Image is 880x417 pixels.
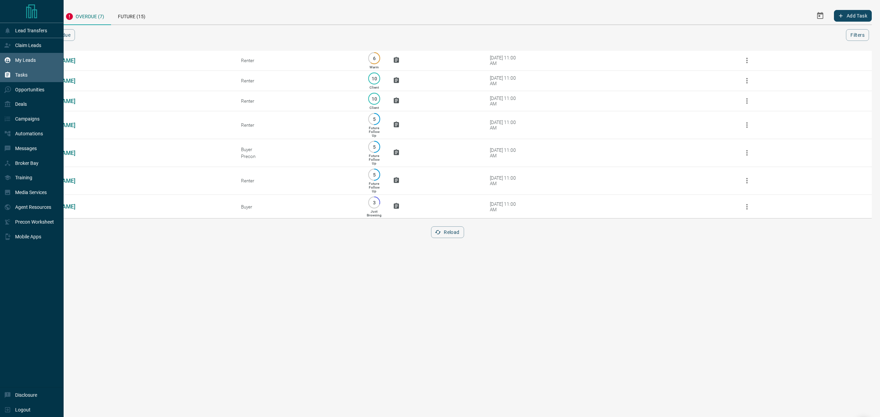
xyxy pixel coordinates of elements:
div: [DATE] 11:00 AM [490,55,519,66]
div: [DATE] 11:00 AM [490,147,519,158]
p: 5 [372,144,377,149]
p: Just Browsing [367,210,382,217]
div: Buyer [241,147,355,152]
p: 3 [372,200,377,205]
div: Future (15) [111,7,152,24]
p: Future Follow Up [369,182,379,193]
div: [DATE] 11:00 AM [490,95,519,106]
div: Renter [241,58,355,63]
div: Renter [241,98,355,104]
p: 10 [372,76,377,81]
p: 5 [372,172,377,177]
div: Precon [241,154,355,159]
button: Add Task [834,10,872,22]
div: [DATE] 11:00 AM [490,120,519,131]
p: 5 [372,116,377,122]
p: 6 [372,56,377,61]
button: Reload [431,226,464,238]
p: Client [370,106,379,110]
div: [DATE] 11:00 AM [490,75,519,86]
p: 10 [372,96,377,101]
div: Overdue (7) [58,7,111,25]
p: Future Follow Up [369,154,379,165]
p: Warm [370,65,379,69]
div: Buyer [241,204,355,210]
div: [DATE] 11:00 AM [490,175,519,186]
p: Client [370,86,379,89]
button: Filters [846,29,869,41]
div: Renter [241,122,355,128]
div: [DATE] 11:00 AM [490,201,519,212]
p: Future Follow Up [369,126,379,137]
div: Renter [241,178,355,183]
div: Renter [241,78,355,83]
button: Select Date Range [812,8,828,24]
